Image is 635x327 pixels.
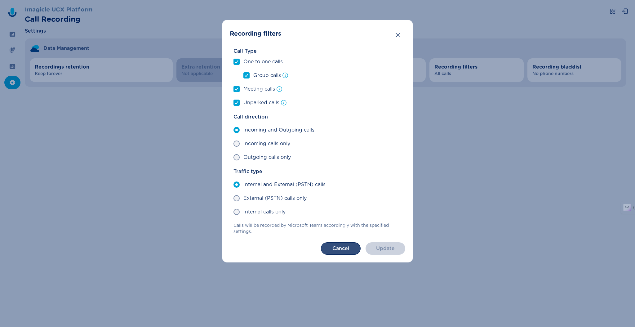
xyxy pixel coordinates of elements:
span: Meeting calls [243,85,275,93]
span: One to one calls [243,58,283,65]
span: Group calls [253,72,281,79]
span: Outgoing calls only [243,154,291,161]
span: Internal and External (PSTN) calls [243,181,326,188]
span: Call direction [233,113,268,121]
span: Incoming and Outgoing calls [243,126,314,134]
span: Internal calls only [243,208,286,216]
span: Incoming calls only [243,140,290,147]
span: Calls will be recorded by Microsoft Teams accordingly with the specified settings. [233,222,405,235]
span: External (PSTN) calls only [243,195,307,202]
span: Unparked calls [243,99,279,106]
span: Traffic type [233,168,262,175]
button: Close [392,29,404,41]
span: Call Type [233,47,405,55]
button: Update [366,242,405,255]
button: Cancel [321,242,361,255]
header: Recording filters [230,28,405,40]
